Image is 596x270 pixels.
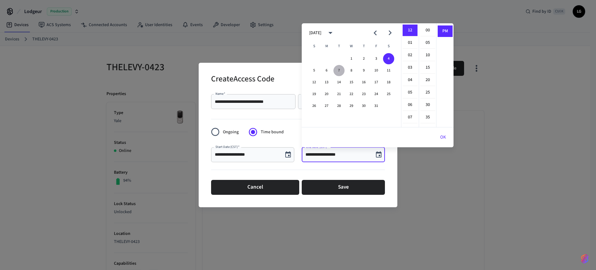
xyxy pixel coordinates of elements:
[403,62,418,74] li: 3 hours
[321,100,332,112] button: 27
[420,74,435,86] li: 20 minutes
[403,25,418,36] li: 12 hours
[309,30,321,36] div: [DATE]
[420,25,435,36] li: 0 minutes
[346,53,357,64] button: 1
[346,89,357,100] button: 22
[403,87,418,98] li: 5 hours
[309,77,320,88] button: 12
[211,70,274,89] h2: Create Access Code
[309,65,320,76] button: 5
[420,99,435,111] li: 30 minutes
[333,40,345,53] span: Tuesday
[333,89,345,100] button: 21
[358,77,369,88] button: 16
[403,49,418,61] li: 2 hours
[371,89,382,100] button: 24
[419,23,436,127] ul: Select minutes
[383,89,394,100] button: 25
[321,65,332,76] button: 6
[420,87,435,98] li: 25 minutes
[309,89,320,100] button: 19
[261,129,284,135] span: Time bound
[302,180,385,195] button: Save
[215,91,225,96] label: Name
[306,144,328,149] label: End Date (CST)
[321,77,332,88] button: 13
[420,37,435,49] li: 5 minutes
[383,65,394,76] button: 11
[211,180,299,195] button: Cancel
[403,74,418,86] li: 4 hours
[383,25,397,40] button: Next month
[346,65,357,76] button: 8
[420,124,435,136] li: 40 minutes
[309,40,320,53] span: Sunday
[383,77,394,88] button: 18
[346,77,357,88] button: 15
[403,112,418,123] li: 7 hours
[333,77,345,88] button: 14
[371,53,382,64] button: 3
[309,100,320,112] button: 26
[358,89,369,100] button: 23
[420,112,435,123] li: 35 minutes
[383,53,394,64] button: 4
[371,77,382,88] button: 17
[346,40,357,53] span: Wednesday
[371,100,382,112] button: 31
[420,62,435,74] li: 15 minutes
[321,89,332,100] button: 20
[581,254,589,264] img: SeamLogoGradient.69752ec5.svg
[371,65,382,76] button: 10
[215,144,239,149] label: Start Date (CST)
[323,25,338,40] button: calendar view is open, switch to year view
[433,130,454,145] button: OK
[372,149,385,161] button: Choose date, selected date is Oct 4, 2025
[282,149,294,161] button: Choose date, selected date is Oct 4, 2025
[368,25,382,40] button: Previous month
[438,25,453,37] li: PM
[371,40,382,53] span: Friday
[223,129,239,135] span: Ongoing
[436,23,454,127] ul: Select meridiem
[420,49,435,61] li: 10 minutes
[383,40,394,53] span: Saturday
[358,100,369,112] button: 30
[321,40,332,53] span: Monday
[358,53,369,64] button: 2
[403,99,418,111] li: 6 hours
[401,23,419,127] ul: Select hours
[358,65,369,76] button: 9
[346,100,357,112] button: 29
[333,100,345,112] button: 28
[358,40,369,53] span: Thursday
[403,37,418,49] li: 1 hours
[403,124,418,136] li: 8 hours
[333,65,345,76] button: 7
